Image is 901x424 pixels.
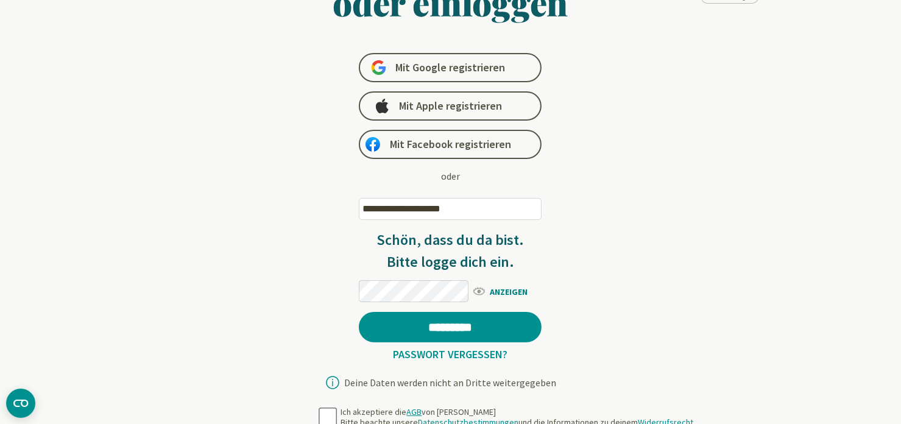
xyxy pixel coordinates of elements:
div: oder [441,169,460,183]
h3: Schön, dass du da bist. Bitte logge dich ein. [359,229,542,273]
span: Mit Facebook registrieren [390,137,511,152]
a: Mit Facebook registrieren [359,130,542,159]
span: Mit Apple registrieren [399,99,502,113]
a: Passwort vergessen? [388,347,512,361]
a: Mit Google registrieren [359,53,542,82]
div: Deine Daten werden nicht an Dritte weitergegeben [344,378,556,387]
button: CMP-Widget öffnen [6,389,35,418]
span: ANZEIGEN [472,283,542,299]
span: Mit Google registrieren [395,60,505,75]
a: Mit Apple registrieren [359,91,542,121]
a: AGB [406,406,422,417]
